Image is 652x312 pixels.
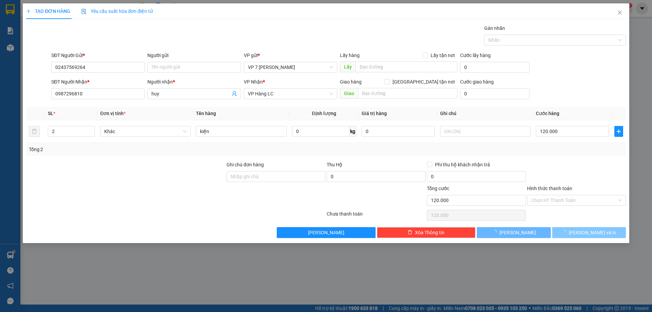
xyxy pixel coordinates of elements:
[377,227,476,238] button: deleteXóa Thông tin
[340,88,358,99] span: Giao
[196,126,286,137] input: VD: Bàn, Ghế
[196,111,216,116] span: Tên hàng
[349,126,356,137] span: kg
[100,111,126,116] span: Đơn vị tính
[390,78,457,86] span: [GEOGRAPHIC_DATA] tận nơi
[552,227,626,238] button: [PERSON_NAME] và In
[477,227,550,238] button: [PERSON_NAME]
[277,227,376,238] button: [PERSON_NAME]
[362,111,387,116] span: Giá trị hàng
[617,10,622,15] span: close
[248,62,333,72] span: VP 7 Phạm Văn Đồng
[407,230,412,235] span: delete
[340,61,356,72] span: Lấy
[51,52,145,59] div: SĐT Người Gửi
[484,25,505,31] label: Gán nhãn
[428,52,457,59] span: Lấy tận nơi
[4,5,38,39] img: logo.jpg
[308,229,344,236] span: [PERSON_NAME]
[81,8,153,14] span: Yêu cầu xuất hóa đơn điện tử
[615,129,623,134] span: plus
[41,16,83,27] b: Sao Việt
[437,107,533,120] th: Ghi chú
[147,52,241,59] div: Người gửi
[460,79,494,85] label: Cước giao hàng
[248,89,333,99] span: VP Hàng LC
[432,161,493,168] span: Phí thu hộ khách nhận trả
[26,9,31,14] span: plus
[415,229,445,236] span: Xóa Thông tin
[29,146,252,153] div: Tổng: 2
[244,52,337,59] div: VP gửi
[326,210,426,222] div: Chưa thanh toán
[492,230,500,235] span: loading
[81,9,87,14] img: icon
[610,3,629,22] button: Close
[26,8,70,14] span: TẠO ĐƠN HÀNG
[358,88,457,99] input: Dọc đường
[244,79,263,85] span: VP Nhận
[362,126,435,137] input: 0
[427,186,449,191] span: Tổng cước
[536,111,559,116] span: Cước hàng
[29,126,40,137] button: delete
[327,162,342,167] span: Thu Hộ
[527,186,572,191] label: Hình thức thanh toán
[36,39,164,82] h2: VP Nhận: VP Hàng LC
[614,126,623,137] button: plus
[340,53,360,58] span: Lấy hàng
[440,126,530,137] input: Ghi Chú
[104,126,186,136] span: Khác
[48,111,53,116] span: SL
[460,62,529,73] input: Cước lấy hàng
[4,39,55,51] h2: WXGXAP52
[312,111,336,116] span: Định lượng
[500,229,536,236] span: [PERSON_NAME]
[356,61,457,72] input: Dọc đường
[51,78,145,86] div: SĐT Người Nhận
[227,171,325,182] input: Ghi chú đơn hàng
[569,229,616,236] span: [PERSON_NAME] và In
[147,78,241,86] div: Người nhận
[561,230,569,235] span: loading
[232,91,237,96] span: user-add
[340,79,362,85] span: Giao hàng
[460,88,529,99] input: Cước giao hàng
[227,162,264,167] label: Ghi chú đơn hàng
[91,5,164,17] b: [DOMAIN_NAME]
[460,53,491,58] label: Cước lấy hàng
